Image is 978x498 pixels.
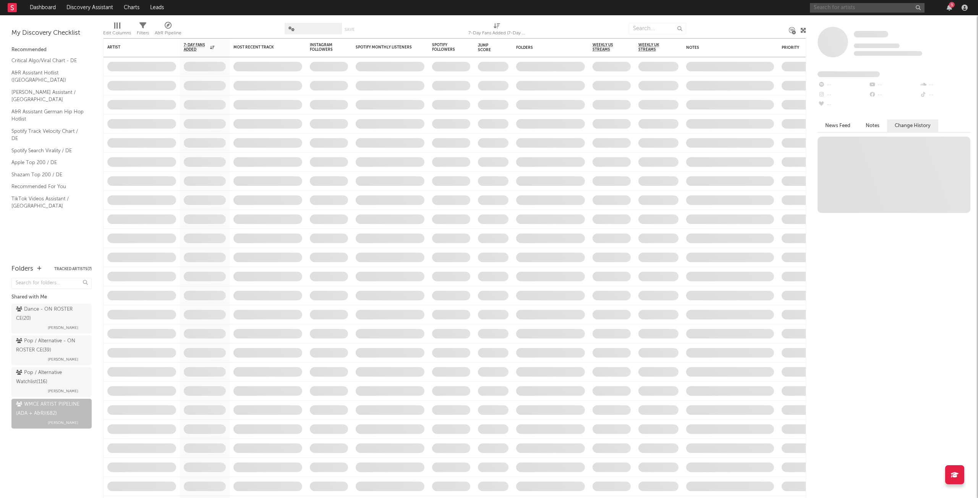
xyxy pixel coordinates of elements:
[11,45,92,55] div: Recommended
[854,31,888,38] a: Some Artist
[11,264,33,274] div: Folders
[11,335,92,365] a: Pop / Alternative - ON ROSTER CE(39)[PERSON_NAME]
[184,43,208,52] span: 7-Day Fans Added
[868,80,919,90] div: --
[16,305,85,323] div: Dance - ON ROSTER CE ( 20 )
[947,5,952,11] button: 5
[818,71,880,77] span: Fans Added by Platform
[103,19,131,41] div: Edit Columns
[107,45,165,50] div: Artist
[854,51,922,56] span: 0 fans last week
[782,45,812,50] div: Priority
[11,171,84,179] a: Shazam Top 200 / DE
[11,367,92,397] a: Pop / Alternative Watchlist(116)[PERSON_NAME]
[468,19,526,41] div: 7-Day Fans Added (7-Day Fans Added)
[468,29,526,38] div: 7-Day Fans Added (7-Day Fans Added)
[11,56,84,65] a: Critical Algo/Viral Chart - DE
[868,90,919,100] div: --
[48,387,78,396] span: [PERSON_NAME]
[11,127,84,143] a: Spotify Track Velocity Chart / DE
[310,43,337,52] div: Instagram Followers
[48,418,78,427] span: [PERSON_NAME]
[818,80,868,90] div: --
[11,399,92,429] a: WMCE ARTIST PIPELINE (ADA + A&R)(682)[PERSON_NAME]
[432,43,459,52] div: Spotify Followers
[11,108,84,123] a: A&R Assistant German Hip Hop Hotlist
[356,45,413,50] div: Spotify Monthly Listeners
[48,323,78,332] span: [PERSON_NAME]
[16,368,85,387] div: Pop / Alternative Watchlist ( 116 )
[858,119,887,132] button: Notes
[11,293,92,302] div: Shared with Me
[137,29,149,38] div: Filters
[11,69,84,84] a: A&R Assistant Hotlist ([GEOGRAPHIC_DATA])
[920,90,970,100] div: --
[16,400,85,418] div: WMCE ARTIST PIPELINE (ADA + A&R) ( 682 )
[478,43,497,52] div: Jump Score
[686,45,763,50] div: Notes
[345,27,355,32] button: Save
[629,23,686,34] input: Search...
[11,29,92,38] div: My Discovery Checklist
[11,304,92,334] a: Dance - ON ROSTER CE(20)[PERSON_NAME]
[516,45,573,50] div: Folders
[949,2,955,8] div: 5
[54,267,92,271] button: Tracked Artists(7)
[155,19,181,41] div: A&R Pipeline
[818,100,868,110] div: --
[854,44,900,48] span: Tracking Since: [DATE]
[810,3,925,13] input: Search for artists
[593,43,619,52] span: Weekly US Streams
[11,182,84,191] a: Recommended For You
[854,31,888,37] span: Some Artist
[818,119,858,132] button: News Feed
[11,147,84,155] a: Spotify Search Virality / DE
[11,195,84,210] a: TikTok Videos Assistant / [GEOGRAPHIC_DATA]
[233,45,291,50] div: Most Recent Track
[137,19,149,41] div: Filters
[11,158,84,167] a: Apple Top 200 / DE
[11,88,84,104] a: [PERSON_NAME] Assistant / [GEOGRAPHIC_DATA]
[103,29,131,38] div: Edit Columns
[16,337,85,355] div: Pop / Alternative - ON ROSTER CE ( 39 )
[638,43,667,52] span: Weekly UK Streams
[48,355,78,364] span: [PERSON_NAME]
[11,278,92,289] input: Search for folders...
[887,119,938,132] button: Change History
[155,29,181,38] div: A&R Pipeline
[920,80,970,90] div: --
[818,90,868,100] div: --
